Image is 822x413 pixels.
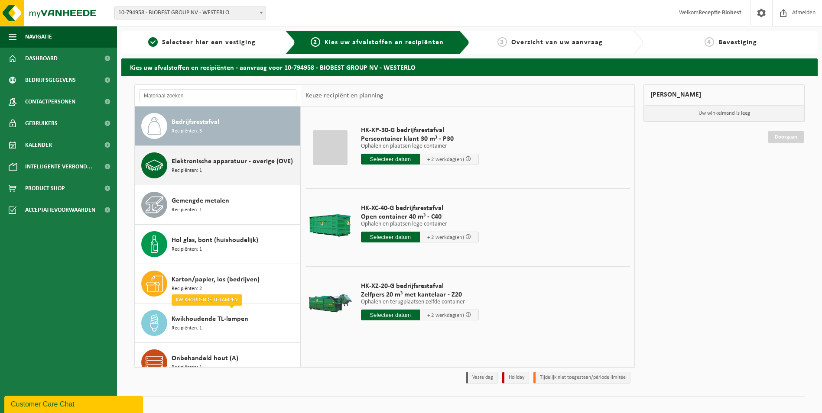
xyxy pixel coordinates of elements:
[718,39,757,46] span: Bevestiging
[497,37,507,47] span: 3
[139,89,296,102] input: Materiaal zoeken
[25,134,52,156] span: Kalender
[427,313,464,318] span: + 2 werkdag(en)
[325,39,444,46] span: Kies uw afvalstoffen en recipiënten
[25,156,92,177] span: Intelligente verbond...
[643,84,805,105] div: [PERSON_NAME]
[135,185,301,225] button: Gemengde metalen Recipiënten: 1
[172,274,260,285] span: Karton/papier, los (bedrijven)
[511,39,603,46] span: Overzicht van uw aanvraag
[135,225,301,264] button: Hol glas, bont (huishoudelijk) Recipiënten: 1
[25,48,58,69] span: Dashboard
[172,127,202,136] span: Recipiënten: 3
[427,157,464,162] span: + 2 werkdag(en)
[172,156,293,167] span: Elektronische apparatuur - overige (OVE)
[361,299,479,305] p: Ophalen en terugplaatsen zelfde container
[135,264,301,303] button: Karton/papier, los (bedrijven) Recipiënten: 2
[121,58,818,75] h2: Kies uw afvalstoffen en recipiënten - aanvraag voor 10-794958 - BIOBEST GROUP NV - WESTERLO
[361,282,479,290] span: HK-XZ-20-G bedrijfsrestafval
[361,213,479,221] span: Open container 40 m³ - C40
[135,146,301,185] button: Elektronische apparatuur - overige (OVE) Recipiënten: 1
[644,105,804,122] p: Uw winkelmand is leeg
[172,245,202,254] span: Recipiënten: 1
[311,37,320,47] span: 2
[533,372,630,384] li: Tijdelijk niet toegestaan/période limitée
[25,91,75,113] span: Contactpersonen
[172,117,219,127] span: Bedrijfsrestafval
[699,10,741,16] strong: Receptie Biobest
[361,143,479,149] p: Ophalen en plaatsen lege container
[361,135,479,143] span: Perscontainer klant 30 m³ - P30
[172,235,258,245] span: Hol glas, bont (huishoudelijk)
[115,7,266,19] span: 10-794958 - BIOBEST GROUP NV - WESTERLO
[361,232,420,242] input: Selecteer datum
[126,37,278,48] a: 1Selecteer hier een vestiging
[25,113,58,134] span: Gebruikers
[301,85,388,106] div: Keuze recipiënt en planning
[172,324,202,332] span: Recipiënten: 1
[25,26,52,48] span: Navigatie
[148,37,158,47] span: 1
[427,235,464,240] span: + 2 werkdag(en)
[172,167,202,175] span: Recipiënten: 1
[162,39,256,46] span: Selecteer hier een vestiging
[25,199,95,221] span: Acceptatievoorwaarden
[114,6,266,19] span: 10-794958 - BIOBEST GROUP NV - WESTERLO
[705,37,714,47] span: 4
[466,372,498,384] li: Vaste dag
[361,154,420,165] input: Selecteer datum
[361,310,420,320] input: Selecteer datum
[172,353,238,364] span: Onbehandeld hout (A)
[361,204,479,213] span: HK-XC-40-G bedrijfsrestafval
[135,343,301,382] button: Onbehandeld hout (A) Recipiënten: 1
[172,285,202,293] span: Recipiënten: 2
[172,314,248,324] span: Kwikhoudende TL-lampen
[172,196,229,206] span: Gemengde metalen
[768,131,804,143] a: Doorgaan
[361,290,479,299] span: Zelfpers 20 m³ met kantelaar - Z20
[135,106,301,146] button: Bedrijfsrestafval Recipiënten: 3
[25,69,76,91] span: Bedrijfsgegevens
[502,372,529,384] li: Holiday
[4,394,145,413] iframe: chat widget
[361,221,479,227] p: Ophalen en plaatsen lege container
[135,303,301,343] button: Kwikhoudende TL-lampen Recipiënten: 1
[361,126,479,135] span: HK-XP-30-G bedrijfsrestafval
[172,364,202,372] span: Recipiënten: 1
[172,206,202,214] span: Recipiënten: 1
[25,177,65,199] span: Product Shop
